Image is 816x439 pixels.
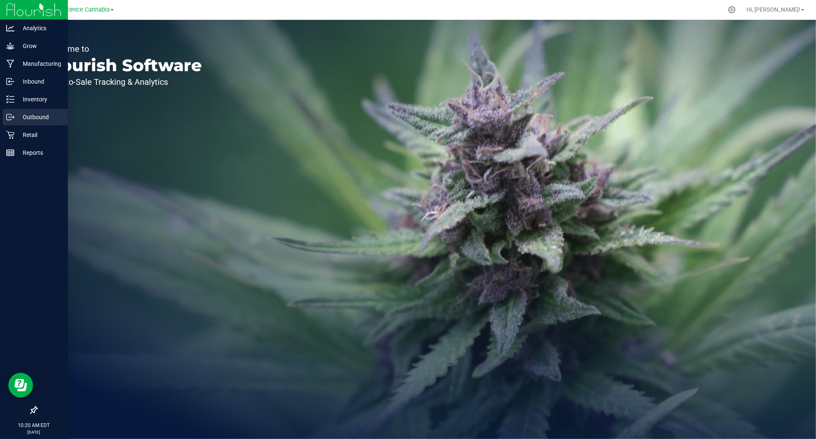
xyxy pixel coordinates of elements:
[6,77,14,86] inline-svg: Inbound
[727,6,737,14] div: Manage settings
[45,45,202,53] p: Welcome to
[6,113,14,121] inline-svg: Outbound
[14,23,64,33] p: Analytics
[14,130,64,140] p: Retail
[6,24,14,32] inline-svg: Analytics
[14,41,64,51] p: Grow
[4,429,64,435] p: [DATE]
[55,6,110,13] span: Innocence Cannabis
[6,60,14,68] inline-svg: Manufacturing
[45,57,202,74] p: Flourish Software
[8,373,33,398] iframe: Resource center
[14,94,64,104] p: Inventory
[6,149,14,157] inline-svg: Reports
[6,95,14,103] inline-svg: Inventory
[746,6,800,13] span: Hi, [PERSON_NAME]!
[6,42,14,50] inline-svg: Grow
[14,59,64,69] p: Manufacturing
[14,112,64,122] p: Outbound
[14,148,64,158] p: Reports
[14,77,64,86] p: Inbound
[6,131,14,139] inline-svg: Retail
[45,78,202,86] p: Seed-to-Sale Tracking & Analytics
[4,422,64,429] p: 10:20 AM EDT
